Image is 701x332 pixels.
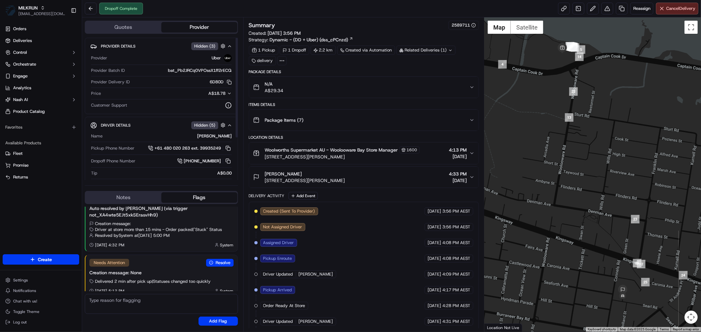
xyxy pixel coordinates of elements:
[90,120,232,131] button: Driver DetailsHidden (5)
[263,319,293,324] span: Driver Updated
[396,46,456,55] div: Related Deliveries (1)
[199,317,238,326] button: Add Flag
[13,162,29,168] span: Promise
[13,73,28,79] span: Engage
[630,3,653,14] button: Reassign
[206,259,234,267] button: Resolve
[3,71,79,81] button: Engage
[679,271,688,280] div: 24
[428,208,441,214] span: [DATE]
[249,135,479,140] div: Location Details
[265,177,345,184] span: [STREET_ADDRESS][PERSON_NAME]
[101,44,135,49] span: Provider Details
[631,215,640,223] div: 23
[449,153,467,160] span: [DATE]
[168,68,232,73] span: bat_Pb2JRCq0VPOssX1ff2rECQ
[148,145,232,152] a: +61 480 020 263 ext. 39935249
[484,323,522,332] div: Location Not Live
[194,43,215,49] span: Hidden ( 3 )
[569,87,578,96] div: 22
[220,242,234,248] span: System
[428,240,441,246] span: [DATE]
[498,60,507,69] div: 4
[428,287,441,293] span: [DATE]
[289,192,318,200] button: Add Event
[90,41,232,52] button: Provider DetailsHidden (3)
[442,224,470,230] span: 3:56 PM AEST
[442,287,470,293] span: 4:17 PM AEST
[249,36,353,43] div: Strategy:
[337,46,395,55] div: Created via Automation
[511,21,543,34] button: Show satellite imagery
[673,327,699,331] a: Report a map error
[633,259,642,267] div: 26
[685,21,698,34] button: Toggle fullscreen view
[13,288,36,293] span: Notifications
[13,26,26,32] span: Orders
[249,110,479,131] button: Package Items (7)
[3,148,79,159] button: Fleet
[13,97,28,103] span: Nash AI
[177,157,232,165] a: [PHONE_NUMBER]
[18,11,65,16] span: [EMAIL_ADDRESS][DOMAIN_NAME]
[91,102,127,108] span: Customer Support
[265,117,304,123] span: Package Items ( 7 )
[428,256,441,261] span: [DATE]
[442,271,470,277] span: 4:09 PM AEST
[161,22,237,32] button: Provider
[428,224,441,230] span: [DATE]
[85,22,161,32] button: Quotes
[85,192,161,203] button: Notes
[89,269,234,276] div: Creation message: None
[442,319,470,324] span: 4:31 PM AEST
[566,42,574,51] div: 20
[249,77,479,98] button: N/AA$29.34
[452,22,476,28] button: 2589711
[407,147,417,153] span: 1600
[3,24,79,34] a: Orders
[3,307,79,316] button: Toggle Theme
[263,287,292,293] span: Pickup Arrived
[249,167,479,188] button: [PERSON_NAME][STREET_ADDRESS][PERSON_NAME]4:33 PM[DATE]
[270,36,353,43] a: Dynamic - (DD + Uber) (dss_cPCnzd)
[660,327,669,331] a: Terms (opens in new tab)
[299,271,333,277] span: [PERSON_NAME]
[220,288,234,294] span: System
[249,69,479,74] div: Package Details
[105,133,232,139] div: [PERSON_NAME]
[442,208,470,214] span: 3:56 PM AEST
[567,42,575,51] div: 21
[210,79,232,85] button: 6D80D
[3,160,79,171] button: Promise
[13,61,36,67] span: Orchestrate
[18,5,38,11] span: MILKRUN
[3,83,79,93] a: Analytics
[13,278,28,283] span: Settings
[263,224,302,230] span: Not Assigned Driver
[265,87,284,94] span: A$29.34
[209,91,226,96] span: A$18.78
[656,3,698,14] button: CancelDelivery
[249,142,479,164] button: Woolworths Supermarket AU - Woolooware Bay Store Manager1600[STREET_ADDRESS][PERSON_NAME]4:13 PM[...
[5,5,16,16] img: MILKRUN
[134,233,170,239] span: at [DATE] 5:00 PM
[575,52,584,61] div: 14
[5,174,77,180] a: Returns
[486,323,508,332] a: Open this area in Google Maps (opens a new window)
[565,113,573,122] div: 13
[3,138,79,148] div: Available Products
[161,192,237,203] button: Flags
[263,303,305,309] span: Order Ready At Store
[620,327,656,331] span: Map data ©2025 Google
[577,45,585,54] div: 5
[91,68,125,73] span: Provider Batch ID
[212,55,221,61] span: Uber
[3,35,79,46] a: Deliveries
[3,47,79,58] button: Control
[95,279,211,284] span: Delivered 2 min after pick up | Statuses changed too quickly
[95,227,222,233] span: Driver at store more than 15 mins - Order packed | "Stuck" Status
[3,286,79,295] button: Notifications
[191,42,227,50] button: Hidden (3)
